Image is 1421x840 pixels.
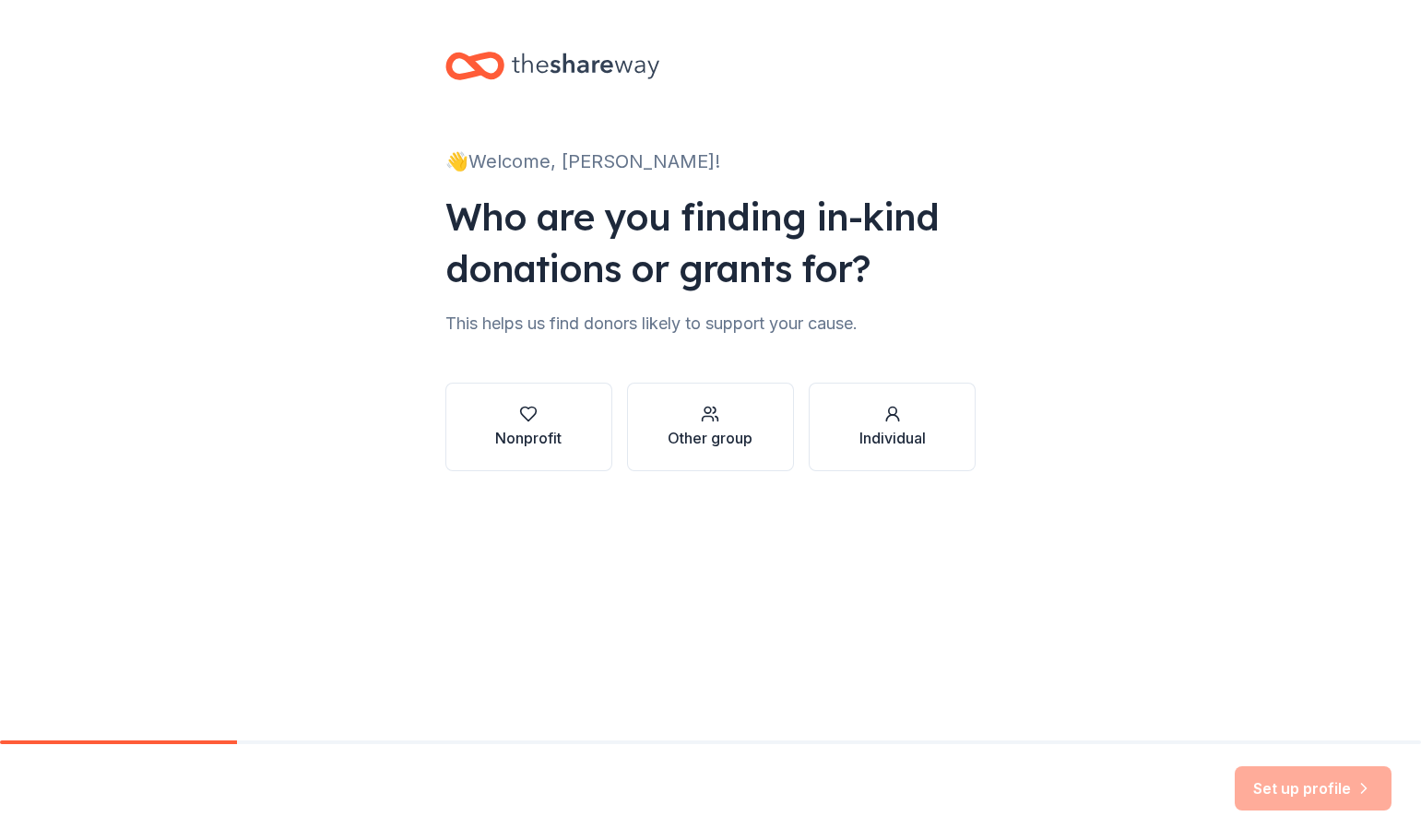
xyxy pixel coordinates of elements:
[445,191,977,294] div: Who are you finding in-kind donations or grants for?
[445,309,977,338] div: This helps us find donors likely to support your cause.
[809,383,976,471] button: Individual
[859,427,926,449] div: Individual
[668,427,752,449] div: Other group
[445,147,977,176] div: 👋 Welcome, [PERSON_NAME]!
[627,383,794,471] button: Other group
[445,383,612,471] button: Nonprofit
[495,427,562,449] div: Nonprofit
